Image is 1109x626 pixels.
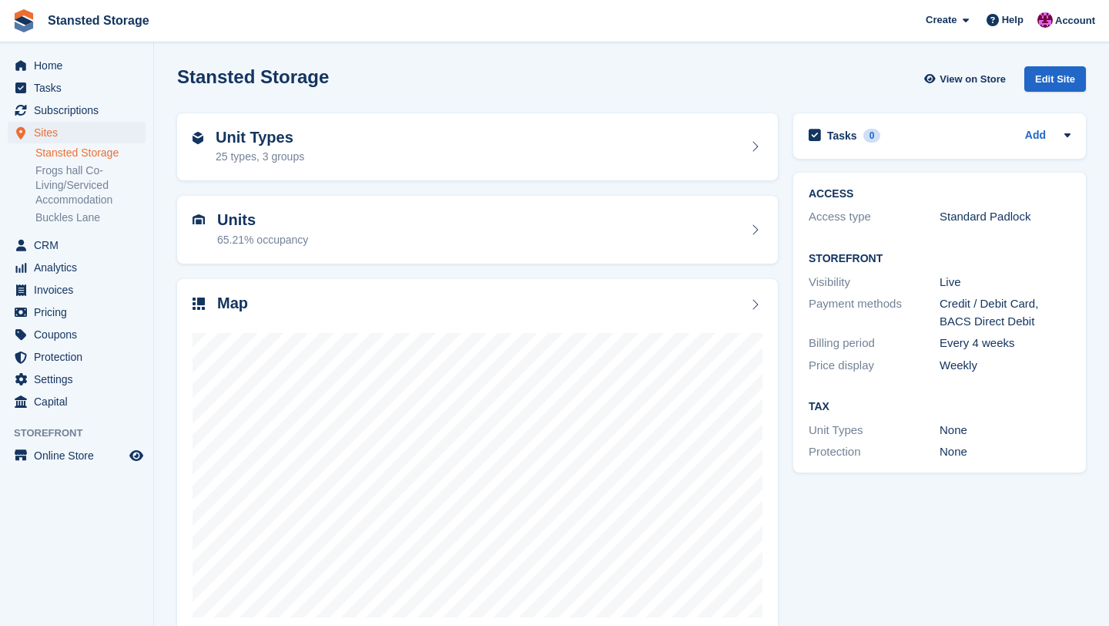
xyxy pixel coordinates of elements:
span: Sites [34,122,126,143]
img: unit-type-icn-2b2737a686de81e16bb02015468b77c625bbabd49415b5ef34ead5e3b44a266d.svg [193,132,203,144]
h2: Map [217,294,248,312]
h2: Storefront [809,253,1070,265]
a: menu [8,324,146,345]
a: menu [8,77,146,99]
a: menu [8,234,146,256]
a: Buckles Lane [35,210,146,225]
h2: Tax [809,401,1070,413]
a: Stansted Storage [42,8,156,33]
span: Coupons [34,324,126,345]
h2: Units [217,211,308,229]
a: menu [8,122,146,143]
img: map-icn-33ee37083ee616e46c38cad1a60f524a97daa1e2b2c8c0bc3eb3415660979fc1.svg [193,298,205,310]
div: Edit Site [1024,66,1086,92]
div: Protection [809,443,940,461]
a: menu [8,99,146,121]
div: Access type [809,208,940,226]
span: View on Store [940,72,1006,87]
span: Pricing [34,301,126,323]
span: Storefront [14,426,153,441]
div: 65.21% occupancy [217,232,308,248]
a: menu [8,279,146,301]
div: 0 [863,129,881,143]
a: menu [8,445,146,466]
div: Every 4 weeks [940,335,1070,352]
span: Create [926,12,957,28]
span: Home [34,55,126,76]
h2: Unit Types [216,129,304,146]
h2: Stansted Storage [177,66,329,87]
span: Invoices [34,279,126,301]
a: Add [1025,127,1046,145]
a: Unit Types 25 types, 3 groups [177,113,778,181]
div: None [940,443,1070,461]
img: stora-icon-8386f47178a22dfd0bd8f6a31ec36ba5ce8667c1dd55bd0f319d3a0aa187defe.svg [12,9,35,32]
a: Frogs hall Co-Living/Serviced Accommodation [35,163,146,207]
a: menu [8,257,146,278]
div: Live [940,274,1070,291]
div: Unit Types [809,422,940,439]
a: Units 65.21% occupancy [177,196,778,264]
div: None [940,422,1070,439]
a: menu [8,55,146,76]
span: CRM [34,234,126,256]
img: unit-icn-7be61d7bf1b0ce9d3e12c5938cc71ed9869f7b940bace4675aadf7bd6d80202e.svg [193,214,205,225]
h2: ACCESS [809,188,1070,200]
span: Account [1055,13,1095,29]
img: Jonathan Crick [1037,12,1053,28]
span: Tasks [34,77,126,99]
a: menu [8,369,146,390]
div: Price display [809,357,940,375]
a: Preview store [127,446,146,465]
a: menu [8,346,146,368]
div: Payment methods [809,295,940,330]
span: Settings [34,369,126,390]
div: Visibility [809,274,940,291]
a: Edit Site [1024,66,1086,98]
span: Online Store [34,445,126,466]
div: Credit / Debit Card, BACS Direct Debit [940,295,1070,330]
div: 25 types, 3 groups [216,149,304,165]
span: Help [1002,12,1024,28]
div: Billing period [809,335,940,352]
div: Standard Padlock [940,208,1070,226]
span: Capital [34,391,126,412]
a: View on Store [922,66,1012,92]
span: Analytics [34,257,126,278]
a: Stansted Storage [35,146,146,160]
a: menu [8,301,146,323]
a: menu [8,391,146,412]
span: Subscriptions [34,99,126,121]
span: Protection [34,346,126,368]
h2: Tasks [827,129,857,143]
div: Weekly [940,357,1070,375]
